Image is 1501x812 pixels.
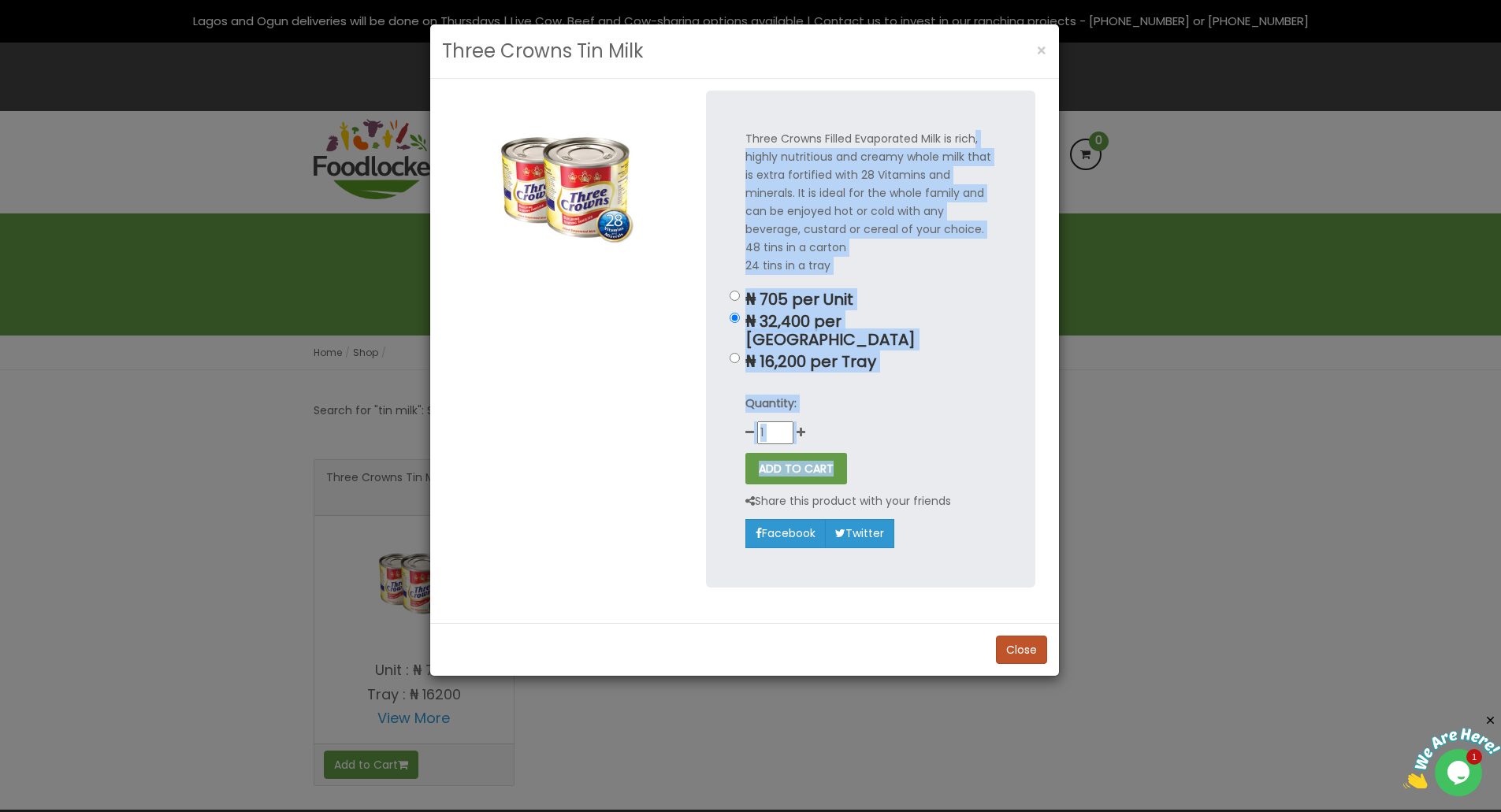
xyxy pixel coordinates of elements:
[996,636,1047,664] button: Close
[1403,714,1501,788] iframe: chat widget
[745,519,826,547] a: Facebook
[1028,35,1055,67] button: Close
[745,395,797,411] strong: Quantity:
[745,291,996,309] p: ₦ 705 per Unit
[454,91,682,286] img: Three Crowns Tin Milk
[745,453,847,484] button: ADD TO CART
[1036,39,1047,62] span: ×
[730,313,740,323] input: ₦ 32,400 per [GEOGRAPHIC_DATA]
[730,291,740,301] input: ₦ 705 per Unit
[745,130,996,275] p: Three Crowns Filled Evaporated Milk is rich, highly nutritious and creamy whole milk that is extr...
[442,36,644,66] h3: Three Crowns Tin Milk
[825,519,894,547] a: Twitter
[745,492,951,510] p: Share this product with your friends
[745,353,996,371] p: ₦ 16,200 per Tray
[730,353,740,363] input: ₦ 16,200 per Tray
[745,313,996,349] p: ₦ 32,400 per [GEOGRAPHIC_DATA]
